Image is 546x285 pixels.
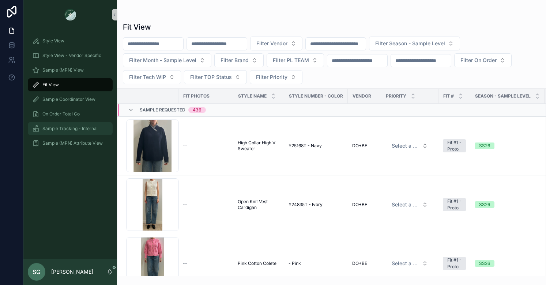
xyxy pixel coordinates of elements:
a: Open Knit Vest Cardigan [238,199,280,210]
span: Sample (MPN) View [42,67,84,73]
a: -- [183,261,229,266]
a: SS26 [475,260,540,267]
a: High Collar High V Sweater [238,140,280,152]
a: Select Button [385,256,434,270]
button: Select Button [123,53,211,67]
span: Season - Sample Level [475,93,531,99]
a: Style View [28,34,113,47]
a: Sample Tracking - Internal [28,122,113,135]
button: Select Button [386,139,434,152]
span: Fit # [443,93,454,99]
a: Sample (MPN) Attribute View [28,137,113,150]
span: Style View - Vendor Specific [42,53,101,58]
span: Filter TOP Status [190,73,232,81]
div: Fit #1 - Proto [447,198,462,211]
div: 436 [193,107,202,113]
span: PRIORITY [386,93,406,99]
span: Vendor [353,93,371,99]
span: Filter PL TEAM [273,57,309,64]
span: Style Number - Color [289,93,343,99]
span: Y25168T - Navy [289,143,322,149]
span: Filter Month - Sample Level [129,57,196,64]
span: Y24835T - Ivory [289,202,323,208]
a: -- [183,202,229,208]
a: DO+BE [352,143,377,149]
span: DO+BE [352,202,367,208]
span: -- [183,261,187,266]
button: Select Button [250,37,302,50]
span: Fit View [42,82,59,88]
span: Fit Photos [183,93,210,99]
button: Select Button [454,53,512,67]
span: Filter Priority [256,73,287,81]
span: Filter On Order [460,57,497,64]
img: App logo [64,9,76,20]
span: Select a HP FIT LEVEL [392,142,419,149]
a: Sample Coordinator View [28,93,113,106]
button: Select Button [369,37,460,50]
p: [PERSON_NAME] [51,268,93,275]
a: Select Button [385,198,434,212]
a: Fit View [28,78,113,91]
div: Fit #1 - Proto [447,257,462,270]
a: Sample (MPN) View [28,64,113,77]
button: Select Button [267,53,324,67]
span: Select a HP FIT LEVEL [392,201,419,208]
a: Select Button [385,139,434,153]
a: -- [183,143,229,149]
div: scrollable content [23,29,117,159]
span: Filter Brand [221,57,249,64]
span: -- [183,202,187,208]
span: Filter Vendor [256,40,287,47]
span: DO+BE [352,143,367,149]
span: Sample (MPN) Attribute View [42,140,103,146]
a: DO+BE [352,261,377,266]
span: Style View [42,38,64,44]
span: Sample Tracking - Internal [42,126,98,132]
a: - Pink [289,261,343,266]
button: Select Button [250,70,302,84]
a: SS26 [475,142,540,149]
span: Sample Coordinator View [42,96,95,102]
span: STYLE NAME [238,93,267,99]
button: Select Button [184,70,247,84]
button: Select Button [214,53,264,67]
span: Select a HP FIT LEVEL [392,260,419,267]
span: Filter Season - Sample Level [375,40,445,47]
h1: Fit View [123,22,151,32]
a: Y25168T - Navy [289,143,343,149]
div: SS26 [479,201,490,208]
div: Fit #1 - Proto [447,139,462,152]
div: SS26 [479,260,490,267]
button: Select Button [123,70,181,84]
a: Style View - Vendor Specific [28,49,113,62]
span: - Pink [289,261,301,266]
a: Y24835T - Ivory [289,202,343,208]
a: SS26 [475,201,540,208]
a: Pink Cotton Colete [238,261,280,266]
a: Fit #1 - Proto [443,257,466,270]
button: Select Button [386,198,434,211]
div: SS26 [479,142,490,149]
span: DO+BE [352,261,367,266]
span: On Order Total Co [42,111,80,117]
button: Select Button [386,257,434,270]
span: Filter Tech WIP [129,73,166,81]
span: SG [33,267,41,276]
a: Fit #1 - Proto [443,139,466,152]
span: -- [183,143,187,149]
a: On Order Total Co [28,107,113,121]
a: Fit #1 - Proto [443,198,466,211]
span: Sample Requested [140,107,185,113]
a: DO+BE [352,202,377,208]
span: Pink Cotton Colete [238,261,276,266]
